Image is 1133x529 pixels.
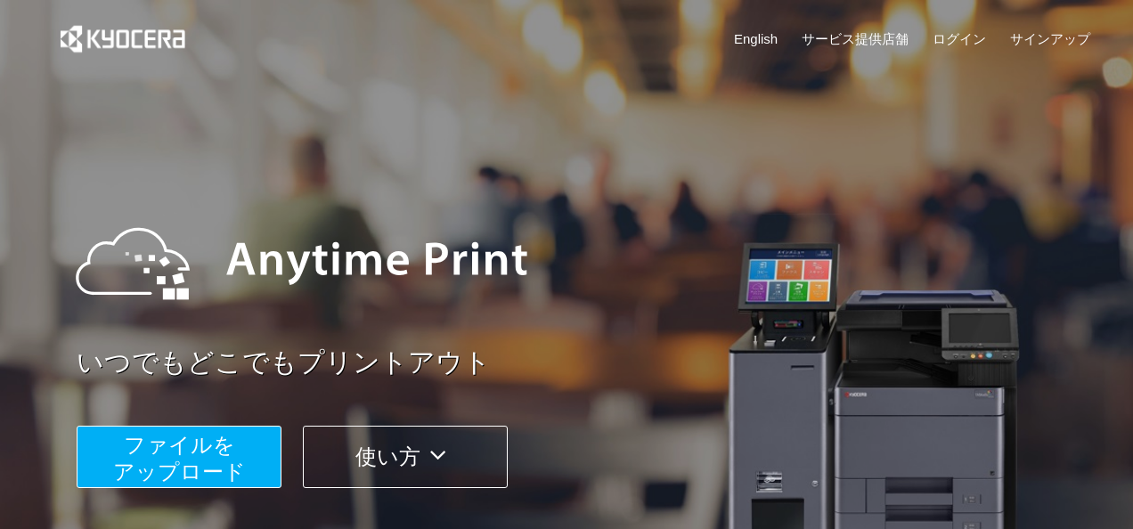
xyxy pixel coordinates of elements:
[933,29,986,48] a: ログイン
[734,29,778,48] a: English
[113,433,246,484] span: ファイルを ​​アップロード
[77,426,281,488] button: ファイルを​​アップロード
[1010,29,1090,48] a: サインアップ
[802,29,909,48] a: サービス提供店舗
[303,426,508,488] button: 使い方
[77,344,1101,382] a: いつでもどこでもプリントアウト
